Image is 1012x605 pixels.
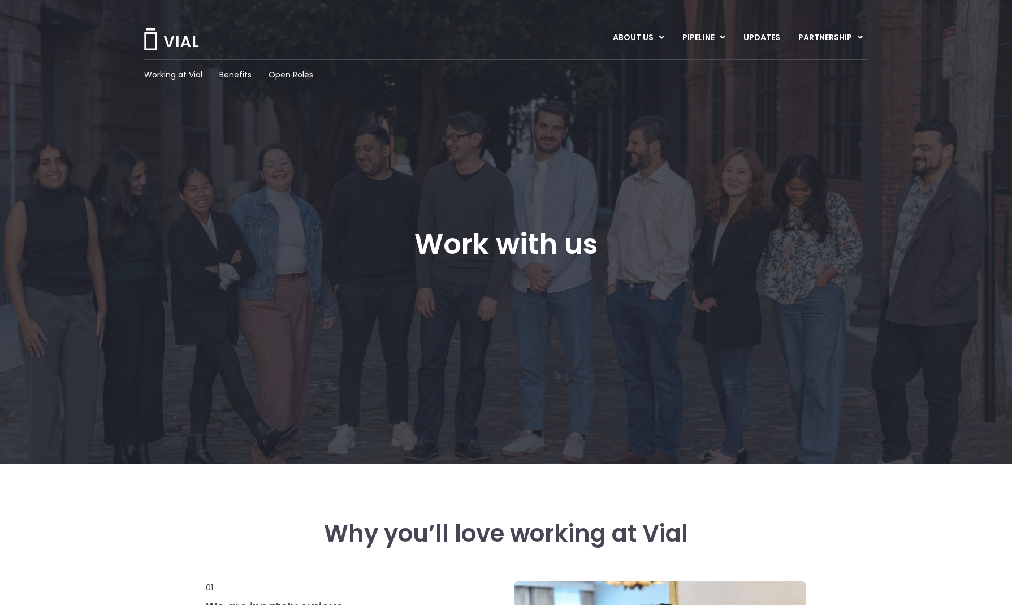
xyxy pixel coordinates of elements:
a: Working at Vial [144,69,202,81]
img: Vial Logo [143,28,200,50]
a: UPDATES [734,28,789,47]
p: 01. [206,581,467,594]
a: Open Roles [269,69,313,81]
h1: Work with us [414,228,598,261]
a: ABOUT USMenu Toggle [604,28,673,47]
h3: Why you’ll love working at Vial [206,520,806,547]
a: PIPELINEMenu Toggle [673,28,734,47]
a: Benefits [219,69,252,81]
a: PARTNERSHIPMenu Toggle [789,28,872,47]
